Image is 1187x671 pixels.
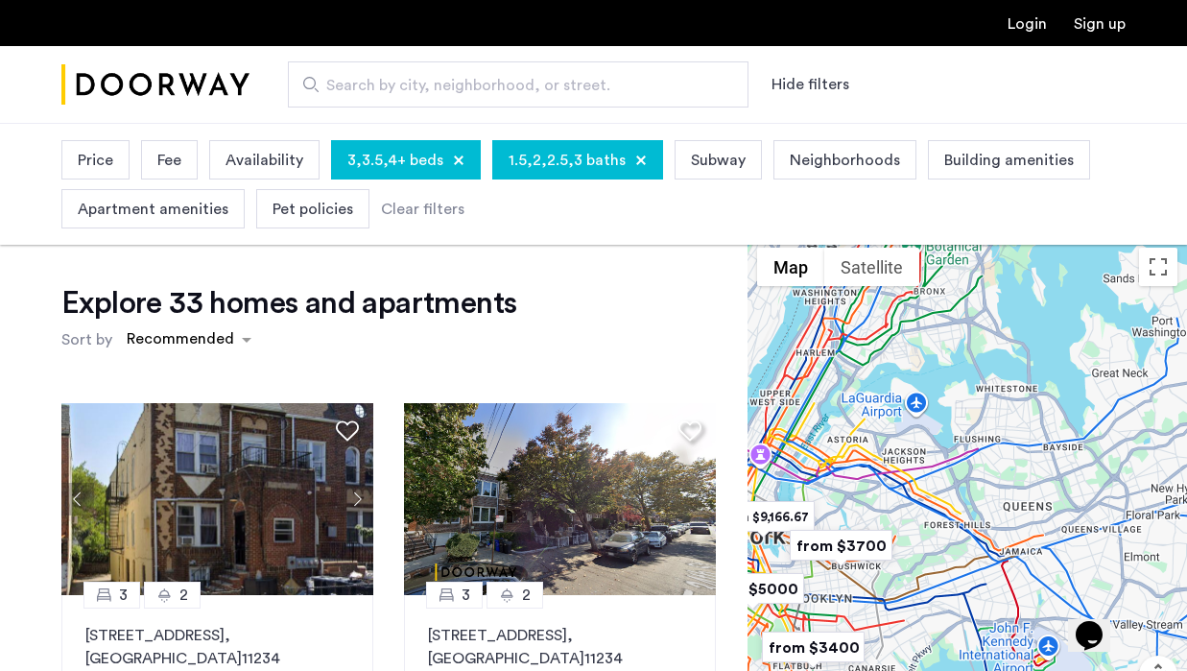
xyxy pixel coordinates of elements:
[61,49,249,121] img: logo
[1068,594,1129,652] iframe: chat widget
[157,149,181,172] span: Fee
[782,524,900,567] div: from $3700
[61,483,94,515] button: Previous apartment
[381,198,464,221] div: Clear filters
[341,483,373,515] button: Next apartment
[61,328,112,351] label: Sort by
[704,495,822,539] div: from $9,166.67
[428,624,692,670] p: [STREET_ADDRESS] 11234
[179,584,188,607] span: 2
[78,149,113,172] span: Price
[117,323,261,357] ng-select: sort-apartment
[119,584,128,607] span: 3
[790,149,900,172] span: Neighborhoods
[462,584,470,607] span: 3
[226,149,303,172] span: Availability
[1074,16,1126,32] a: Registration
[124,327,234,355] div: Recommended
[691,149,746,172] span: Subway
[1008,16,1047,32] a: Login
[757,248,824,286] button: Show street map
[347,149,443,172] span: 3,3.5,4+ beds
[326,74,695,97] span: Search by city, neighborhood, or street.
[1139,248,1177,286] button: Toggle fullscreen view
[754,626,872,669] div: from $3400
[509,149,626,172] span: 1.5,2,2.5,3 baths
[78,198,228,221] span: Apartment amenities
[522,584,531,607] span: 2
[694,567,812,611] div: from $5000
[61,49,249,121] a: Cazamio Logo
[61,284,516,323] h1: Explore 33 homes and apartments
[288,61,748,108] input: Apartment Search
[273,198,353,221] span: Pet policies
[824,248,919,286] button: Show satellite imagery
[404,403,717,595] img: dc6efc1f-24ba-4395-9182-45437e21be9a_638882120050713957.png
[61,403,374,595] img: 2016_638484540295233130.jpeg
[944,149,1074,172] span: Building amenities
[772,73,849,96] button: Show or hide filters
[85,624,349,670] p: [STREET_ADDRESS] 11234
